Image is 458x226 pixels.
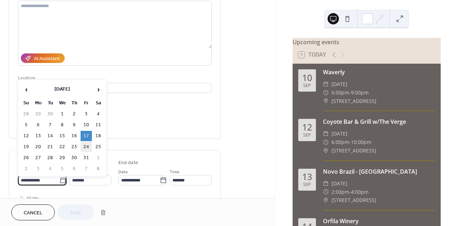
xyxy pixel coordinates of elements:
[331,97,376,105] span: [STREET_ADDRESS]
[303,182,311,187] div: Sep
[293,38,441,46] div: Upcoming events
[331,146,376,155] span: [STREET_ADDRESS]
[93,164,104,174] td: 8
[81,131,92,141] td: 17
[81,142,92,152] td: 24
[24,209,42,217] span: Cancel
[118,159,138,167] div: End date
[323,68,435,76] div: Waverly
[69,142,80,152] td: 23
[323,97,329,105] div: ​
[81,98,92,108] th: Fr
[33,131,44,141] td: 13
[20,120,32,130] td: 5
[302,172,312,181] div: 13
[69,120,80,130] td: 9
[69,131,80,141] td: 16
[81,109,92,119] td: 3
[57,153,68,163] td: 29
[33,82,92,97] th: [DATE]
[11,204,55,220] button: Cancel
[331,80,347,88] span: [DATE]
[20,164,32,174] td: 2
[20,131,32,141] td: 12
[57,109,68,119] td: 1
[18,74,210,82] div: Location
[57,142,68,152] td: 22
[45,131,56,141] td: 14
[81,153,92,163] td: 31
[93,98,104,108] th: Sa
[118,168,128,176] span: Date
[331,188,349,196] span: 2:00pm
[331,179,347,188] span: [DATE]
[45,120,56,130] td: 7
[349,188,351,196] span: -
[323,146,329,155] div: ​
[303,133,311,138] div: Sep
[20,98,32,108] th: Su
[57,164,68,174] td: 5
[81,164,92,174] td: 7
[93,131,104,141] td: 18
[323,88,329,97] div: ​
[81,120,92,130] td: 10
[45,98,56,108] th: Tu
[331,138,349,146] span: 6:00pm
[351,138,371,146] span: 10:00pm
[57,98,68,108] th: We
[93,82,104,97] span: ›
[323,167,435,176] div: Novo Brazil - [GEOGRAPHIC_DATA]
[323,129,329,138] div: ​
[349,138,351,146] span: -
[33,142,44,152] td: 20
[45,164,56,174] td: 4
[351,88,369,97] span: 9:00pm
[323,117,435,126] div: Coyote Bar & Grill w/The Verge
[323,80,329,88] div: ​
[45,153,56,163] td: 28
[323,188,329,196] div: ​
[93,142,104,152] td: 25
[323,196,329,204] div: ​
[351,188,369,196] span: 4:00pm
[349,88,351,97] span: -
[331,129,347,138] span: [DATE]
[69,98,80,108] th: Th
[331,88,349,97] span: 6:00pm
[34,55,60,63] div: AI Assistant
[323,217,435,225] div: Orfila Winery
[20,142,32,152] td: 19
[33,120,44,130] td: 6
[20,153,32,163] td: 26
[170,168,180,176] span: Time
[93,120,104,130] td: 11
[93,109,104,119] td: 4
[20,109,32,119] td: 28
[33,153,44,163] td: 27
[302,123,312,132] div: 12
[331,196,376,204] span: [STREET_ADDRESS]
[93,153,104,163] td: 1
[21,82,31,97] span: ‹
[57,120,68,130] td: 8
[57,131,68,141] td: 15
[69,153,80,163] td: 30
[33,164,44,174] td: 3
[69,109,80,119] td: 2
[323,179,329,188] div: ​
[33,98,44,108] th: Mo
[69,164,80,174] td: 6
[33,109,44,119] td: 29
[27,195,39,202] span: All day
[302,73,312,82] div: 10
[323,138,329,146] div: ​
[21,53,65,63] button: AI Assistant
[303,83,311,88] div: Sep
[45,142,56,152] td: 21
[45,109,56,119] td: 30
